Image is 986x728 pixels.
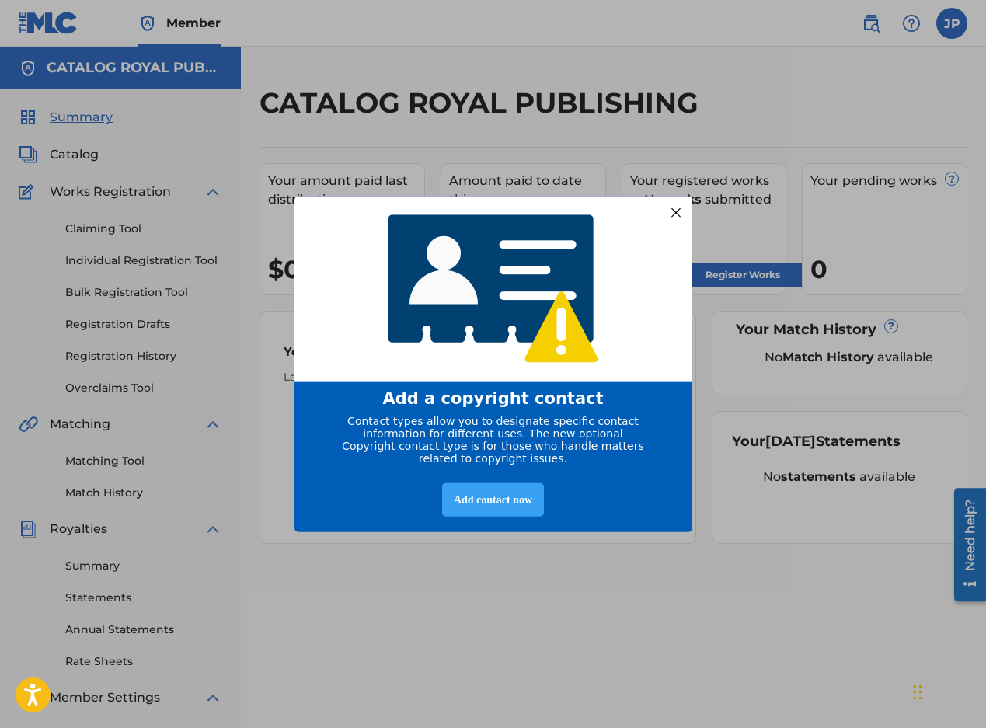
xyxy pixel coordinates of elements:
[12,5,44,119] div: Open Resource Center
[314,389,673,408] div: Add a copyright contact
[378,203,609,374] img: 4768233920565408.png
[342,415,643,465] span: Contact types allow you to designate specific contact information for different uses. The new opt...
[17,17,38,89] div: Need help?
[294,196,692,532] div: entering modal
[442,483,544,517] div: Add contact now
